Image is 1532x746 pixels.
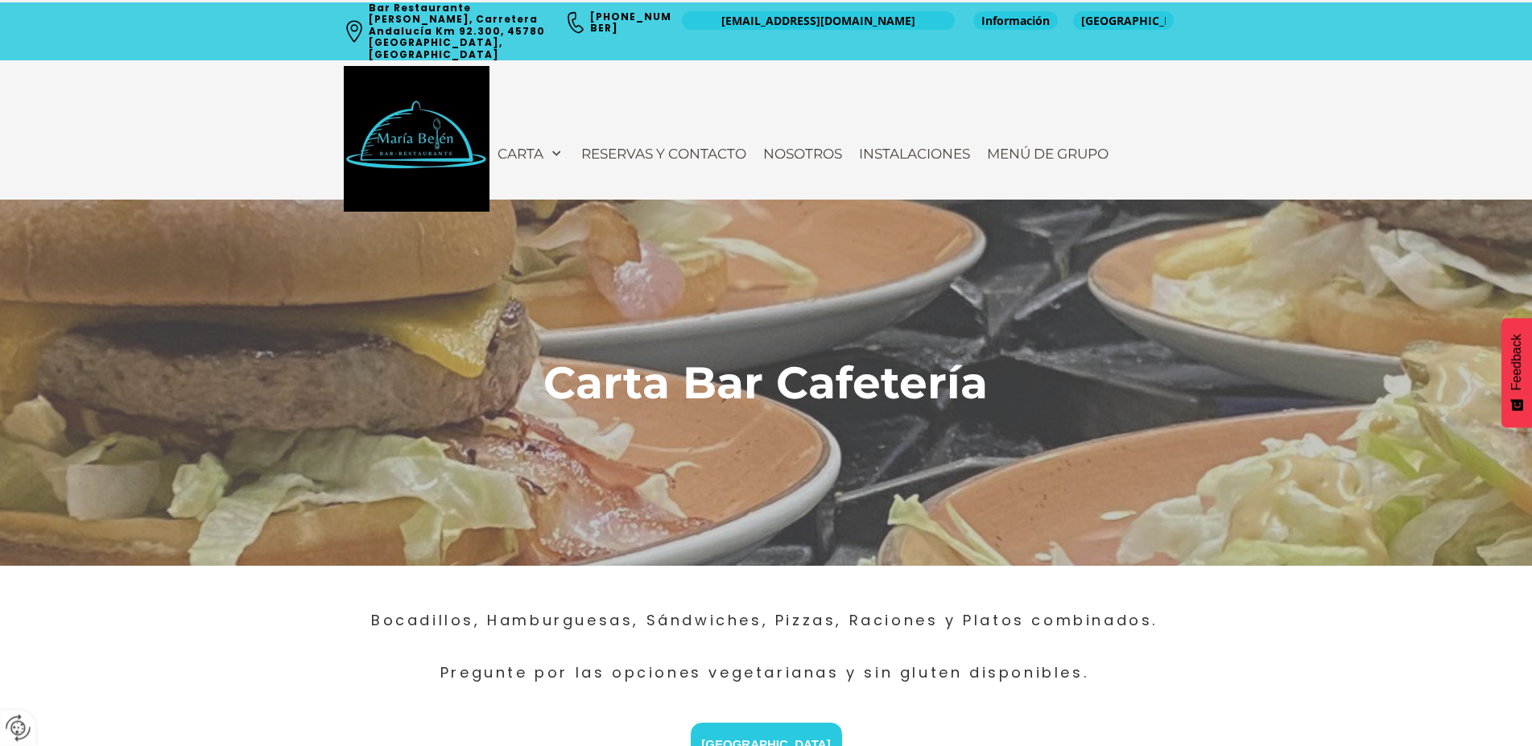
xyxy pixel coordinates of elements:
span: Pregunte por las opciones vegetarianas y sin gluten disponibles. [440,662,1088,682]
a: Menú de Grupo [979,138,1117,170]
a: [PHONE_NUMBER] [590,10,671,35]
a: Carta [489,138,572,170]
a: Bar Restaurante [PERSON_NAME], Carretera Andalucía Km 92.300, 45780 [GEOGRAPHIC_DATA], [GEOGRAPHI... [369,1,548,61]
span: Carta [498,146,543,162]
span: Carta Bar Cafetería [543,356,988,410]
span: Reservas y contacto [581,146,746,162]
a: [GEOGRAPHIC_DATA] [1073,11,1174,30]
a: Nosotros [755,138,850,170]
span: Nosotros [763,146,842,162]
span: Menú de Grupo [987,146,1109,162]
span: Feedback [1509,334,1524,390]
span: Bocadillos, Hamburguesas, Sándwiches, Pizzas, Raciones y Platos combinados. [371,610,1158,630]
a: Instalaciones [851,138,978,170]
span: [EMAIL_ADDRESS][DOMAIN_NAME] [721,13,915,29]
a: Reservas y contacto [573,138,754,170]
button: Feedback - Mostrar encuesta [1501,318,1532,427]
span: [GEOGRAPHIC_DATA] [1081,13,1166,29]
a: Información [973,11,1058,30]
a: [EMAIL_ADDRESS][DOMAIN_NAME] [682,11,955,30]
img: Bar Restaurante María Belén [344,66,489,212]
span: Información [981,13,1050,29]
span: Instalaciones [859,146,970,162]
